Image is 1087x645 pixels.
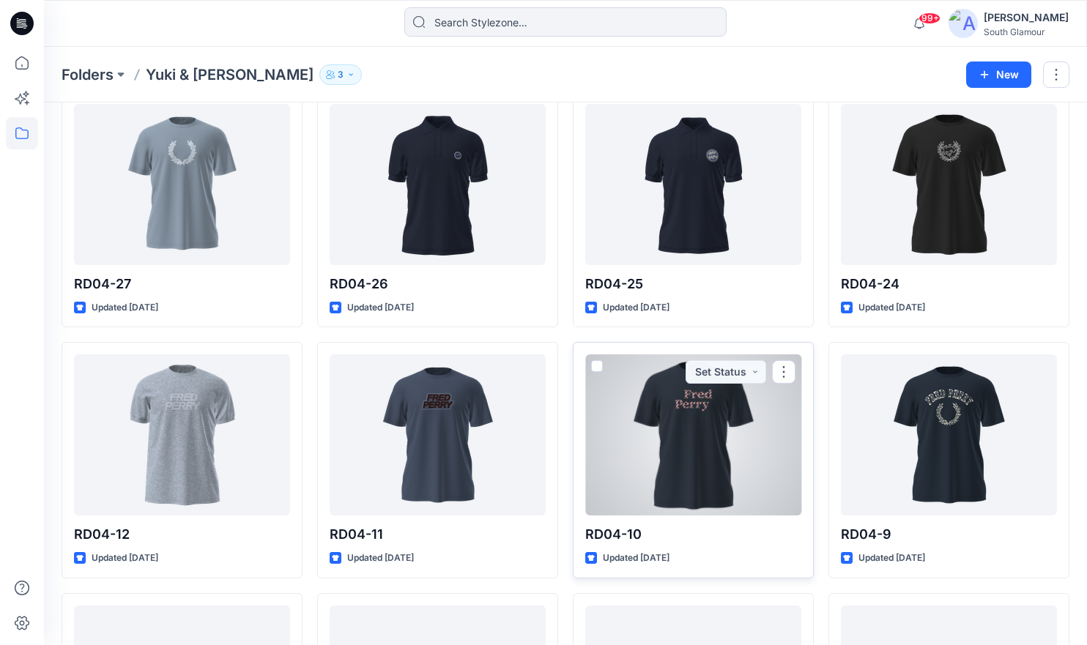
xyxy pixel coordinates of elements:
a: RD04-9 [841,354,1057,515]
p: RD04-27 [74,274,290,294]
p: Updated [DATE] [92,551,158,566]
input: Search Stylezone… [404,7,727,37]
a: RD04-27 [74,104,290,265]
div: [PERSON_NAME] [984,9,1069,26]
a: RD04-24 [841,104,1057,265]
a: RD04-25 [585,104,801,265]
p: Updated [DATE] [347,551,414,566]
p: RD04-24 [841,274,1057,294]
p: Updated [DATE] [347,300,414,316]
p: Yuki & [PERSON_NAME] [146,64,314,85]
button: New [966,61,1031,88]
p: 3 [338,67,344,83]
p: RD04-9 [841,524,1057,545]
p: Updated [DATE] [603,551,669,566]
p: Updated [DATE] [92,300,158,316]
p: Updated [DATE] [603,300,669,316]
div: South Glamour [984,26,1069,37]
p: RD04-10 [585,524,801,545]
span: 99+ [919,12,941,24]
button: 3 [319,64,362,85]
a: RD04-26 [330,104,546,265]
p: RD04-26 [330,274,546,294]
p: RD04-11 [330,524,546,545]
p: Updated [DATE] [858,300,925,316]
a: RD04-11 [330,354,546,515]
p: RD04-12 [74,524,290,545]
a: RD04-12 [74,354,290,515]
a: Folders [62,64,114,85]
img: avatar [949,9,978,38]
p: RD04-25 [585,274,801,294]
p: Updated [DATE] [858,551,925,566]
a: RD04-10 [585,354,801,515]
